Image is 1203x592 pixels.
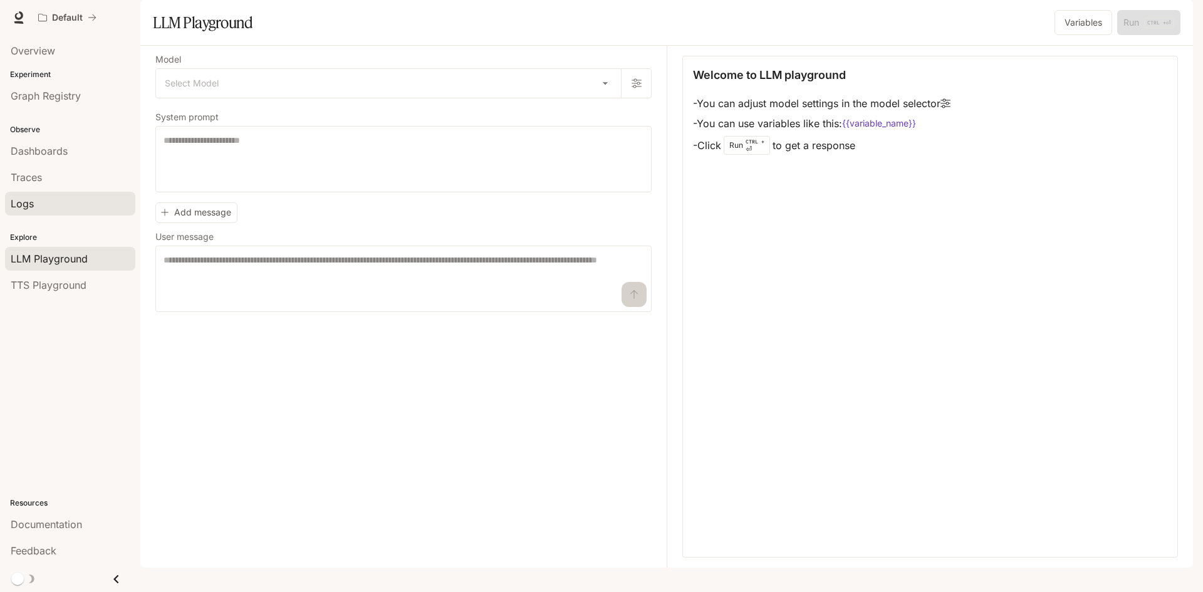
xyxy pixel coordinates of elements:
button: Add message [155,202,237,223]
code: {{variable_name}} [842,117,916,130]
p: Default [52,13,83,23]
li: - You can adjust model settings in the model selector [693,93,950,113]
span: Select Model [165,77,219,90]
div: Select Model [156,69,621,98]
p: CTRL + [746,138,764,145]
button: Variables [1055,10,1112,35]
li: - You can use variables like this: [693,113,950,133]
p: Model [155,55,181,64]
div: Run [724,136,770,155]
li: - Click to get a response [693,133,950,157]
p: Welcome to LLM playground [693,66,846,83]
p: ⏎ [746,138,764,153]
p: System prompt [155,113,219,122]
p: User message [155,232,214,241]
h1: LLM Playground [153,10,253,35]
button: All workspaces [33,5,102,30]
